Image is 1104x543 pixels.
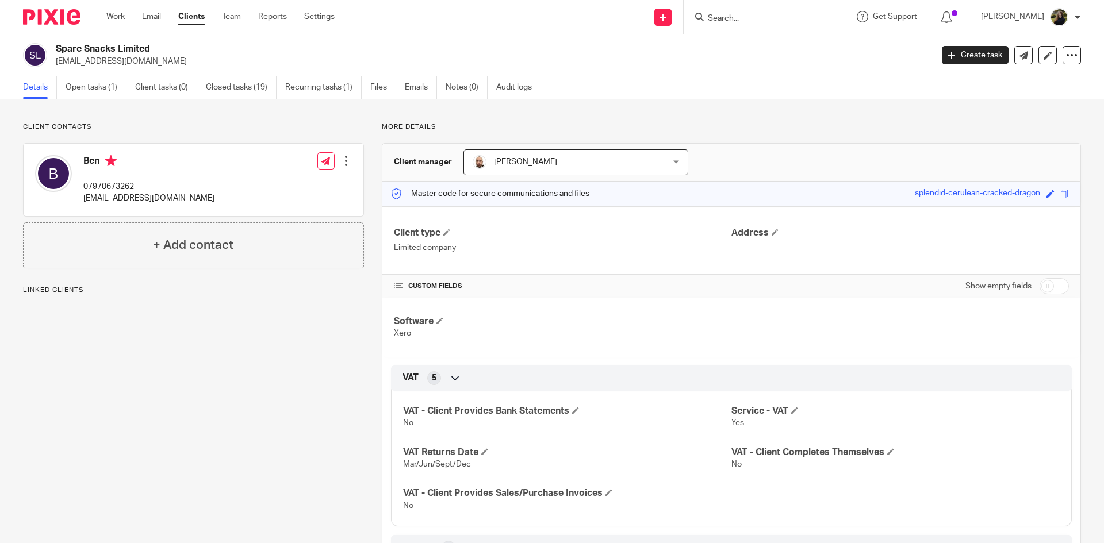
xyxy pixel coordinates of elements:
[66,76,126,99] a: Open tasks (1)
[403,502,413,510] span: No
[178,11,205,22] a: Clients
[942,46,1009,64] a: Create task
[496,76,540,99] a: Audit logs
[403,419,413,427] span: No
[731,460,742,468] span: No
[394,242,731,253] p: Limited company
[23,9,80,25] img: Pixie
[370,76,396,99] a: Files
[403,460,471,468] span: Mar/Jun/Sept/Dec
[23,286,364,295] p: Linked clients
[402,372,419,384] span: VAT
[142,11,161,22] a: Email
[405,76,437,99] a: Emails
[394,315,731,328] h4: Software
[153,236,233,254] h4: + Add contact
[873,13,917,21] span: Get Support
[304,11,335,22] a: Settings
[731,419,744,427] span: Yes
[965,280,1032,292] label: Show empty fields
[35,155,72,192] img: svg%3E
[135,76,197,99] a: Client tasks (0)
[258,11,287,22] a: Reports
[981,11,1044,22] p: [PERSON_NAME]
[23,122,364,132] p: Client contacts
[222,11,241,22] a: Team
[915,187,1040,201] div: splendid-cerulean-cracked-dragon
[56,43,751,55] h2: Spare Snacks Limited
[707,14,810,24] input: Search
[731,446,1060,459] h4: VAT - Client Completes Themselves
[394,227,731,239] h4: Client type
[394,329,411,337] span: Xero
[83,155,214,170] h4: Ben
[731,227,1069,239] h4: Address
[494,158,557,166] span: [PERSON_NAME]
[391,188,589,199] p: Master code for secure communications and files
[394,282,731,291] h4: CUSTOM FIELDS
[56,56,925,67] p: [EMAIL_ADDRESS][DOMAIN_NAME]
[206,76,277,99] a: Closed tasks (19)
[83,181,214,192] p: 07970673262
[105,155,117,167] i: Primary
[285,76,362,99] a: Recurring tasks (1)
[23,43,47,67] img: svg%3E
[106,11,125,22] a: Work
[23,76,57,99] a: Details
[403,487,731,499] h4: VAT - Client Provides Sales/Purchase Invoices
[432,372,436,384] span: 5
[731,405,1060,417] h4: Service - VAT
[394,156,452,168] h3: Client manager
[1050,8,1068,26] img: ACCOUNTING4EVERYTHING-13.jpg
[382,122,1081,132] p: More details
[83,192,214,204] p: [EMAIL_ADDRESS][DOMAIN_NAME]
[403,446,731,459] h4: VAT Returns Date
[403,405,731,417] h4: VAT - Client Provides Bank Statements
[473,155,486,169] img: Daryl.jpg
[446,76,488,99] a: Notes (0)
